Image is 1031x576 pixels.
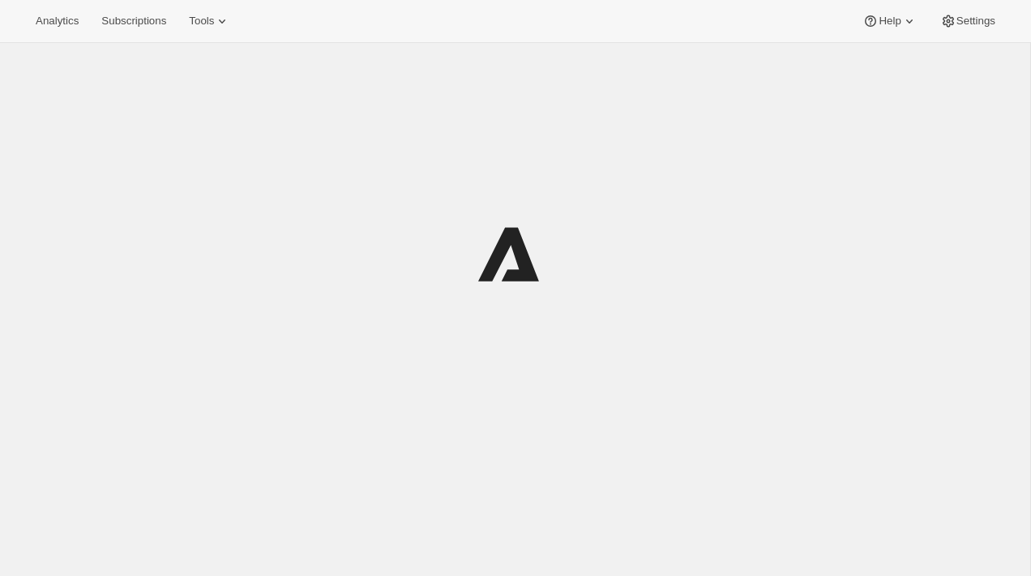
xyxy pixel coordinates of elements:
button: Settings [930,10,1005,32]
span: Analytics [36,15,79,28]
span: Help [879,15,901,28]
button: Tools [179,10,240,32]
span: Tools [189,15,214,28]
button: Help [853,10,926,32]
button: Subscriptions [92,10,176,32]
span: Subscriptions [101,15,166,28]
span: Settings [956,15,995,28]
button: Analytics [26,10,88,32]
